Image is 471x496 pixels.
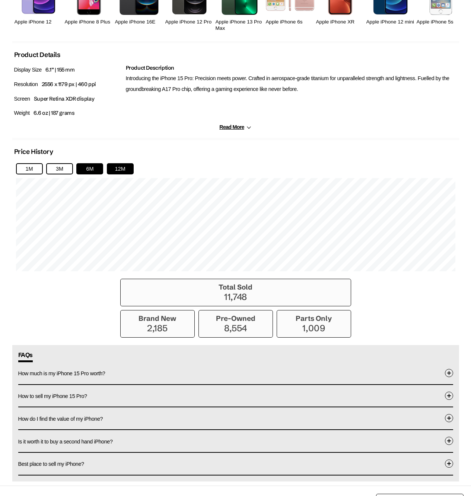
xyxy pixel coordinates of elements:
[34,110,75,116] span: 6.6 oz | 187 grams
[18,393,87,399] span: How to sell my iPhone 15 Pro?
[203,323,269,334] p: 8,554
[18,453,453,475] button: Best place to sell my iPhone?
[18,362,453,384] button: How much is my iPhone 15 Pro worth?
[417,19,465,25] h2: Apple iPhone 5s
[15,19,63,25] h2: Apple iPhone 12
[126,73,457,95] p: Introducing the iPhone 15 Pro: Precision meets power. Crafted in aerospace-grade titanium for unp...
[18,351,33,362] span: FAQs
[34,95,94,102] span: Super Retina XDR display
[18,370,105,376] span: How much is my iPhone 15 Pro worth?
[115,19,163,25] h2: Apple iPhone 16E
[18,430,453,452] button: Is it worth it to buy a second hand iPhone?
[18,385,453,407] button: How to sell my iPhone 15 Pro?
[14,64,122,75] p: Display Size
[216,19,264,32] h2: Apple iPhone 13 Pro Max
[14,148,53,156] h2: Price History
[46,163,73,174] button: 3M
[107,163,134,174] button: 12M
[45,66,75,73] span: 6.1” | 155 mm
[281,323,347,334] p: 1,009
[281,314,347,323] h3: Parts Only
[126,64,457,71] h2: Product Description
[266,19,314,25] h2: Apple iPhone 6s
[165,19,214,25] h2: Apple iPhone 12 Pro
[316,19,365,25] h2: Apple iPhone XR
[14,79,122,90] p: Resolution
[124,291,347,302] p: 11,748
[65,19,113,25] h2: Apple iPhone 8 Plus
[124,283,347,291] h3: Total Sold
[18,416,103,422] span: How do I find the value of my iPhone?
[14,51,60,59] h2: Product Details
[18,407,453,429] button: How do I find the value of my iPhone?
[18,461,84,467] span: Best place to sell my iPhone?
[366,19,415,25] h2: Apple iPhone 12 mini
[76,163,103,174] button: 6M
[219,124,251,130] button: Read More
[18,439,113,445] span: Is it worth it to buy a second hand iPhone?
[42,81,96,88] span: 2556 x 1179 px | 460 ppi
[203,314,269,323] h3: Pre-Owned
[124,314,191,323] h3: Brand New
[14,94,122,104] p: Screen
[124,323,191,334] p: 2,185
[16,163,43,174] button: 1M
[14,108,122,119] p: Weight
